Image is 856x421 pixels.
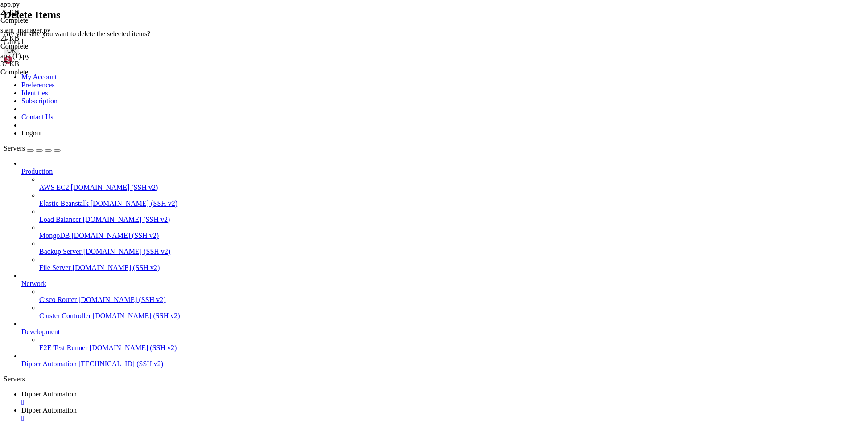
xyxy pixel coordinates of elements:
div: Complete [0,16,90,25]
div: Complete [0,68,90,76]
x-row: Last login: [DATE] from [TECHNICAL_ID] [4,19,740,26]
div: Complete [0,42,90,50]
div: (17, 3) [67,26,71,34]
div: 26 KB [0,8,90,16]
div: 37 KB [0,60,90,68]
div: 21 KB [0,34,90,42]
span: app (1).py [0,52,90,68]
span: stem_manager.py [0,26,50,34]
span: stem_manager.py [0,26,90,42]
span: app.py [0,0,90,16]
span: app.py [0,0,20,8]
x-row: Welcome to Ubuntu 20.04.6 LTS (GNU/Linux 5.4.0-216-generic x86_64) [4,4,740,11]
x-row: root@vps58218:~# [4,26,740,34]
span: app (1).py [0,52,30,60]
